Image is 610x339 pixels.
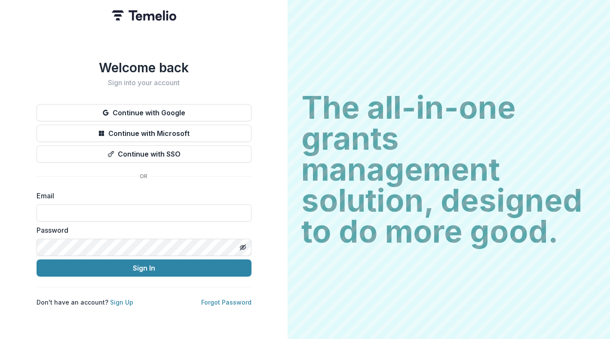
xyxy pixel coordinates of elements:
[37,259,251,277] button: Sign In
[37,104,251,121] button: Continue with Google
[37,60,251,75] h1: Welcome back
[37,298,133,307] p: Don't have an account?
[112,10,176,21] img: Temelio
[37,225,246,235] label: Password
[37,79,251,87] h2: Sign into your account
[201,299,251,306] a: Forgot Password
[37,191,246,201] label: Email
[110,299,133,306] a: Sign Up
[37,125,251,142] button: Continue with Microsoft
[236,240,250,254] button: Toggle password visibility
[37,145,251,163] button: Continue with SSO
